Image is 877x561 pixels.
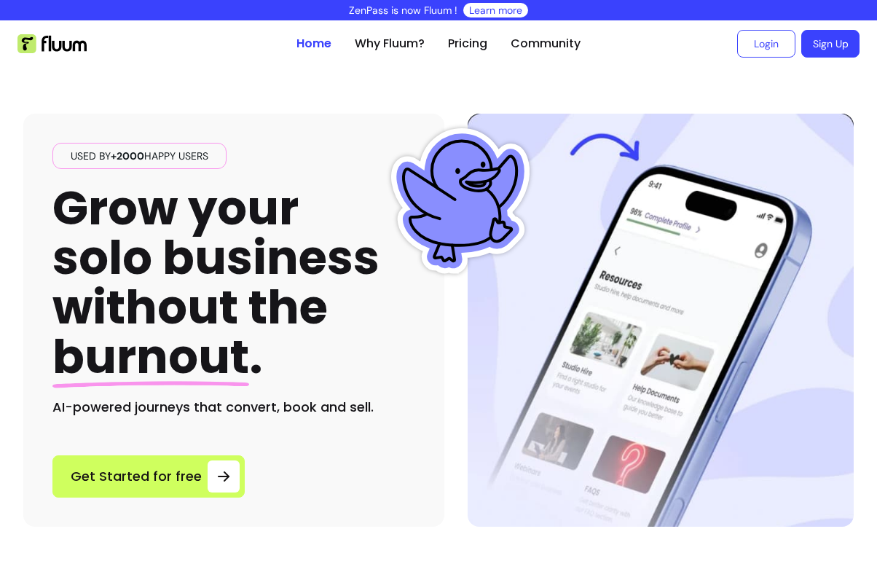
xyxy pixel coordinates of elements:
img: Fluum Duck sticker [388,128,533,274]
span: +2000 [111,149,144,162]
span: Get Started for free [71,466,202,487]
a: Pricing [448,35,487,52]
a: Home [296,35,331,52]
h1: Grow your solo business without the . [52,184,379,382]
a: Why Fluum? [355,35,425,52]
a: Login [737,30,795,58]
p: ZenPass is now Fluum ! [349,3,457,17]
a: Sign Up [801,30,860,58]
span: burnout [52,324,249,389]
img: Hero [468,114,854,527]
a: Community [511,35,581,52]
img: Fluum Logo [17,34,87,53]
h2: AI-powered journeys that convert, book and sell. [52,397,415,417]
span: Used by happy users [65,149,214,163]
a: Get Started for free [52,455,245,498]
a: Learn more [469,3,522,17]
